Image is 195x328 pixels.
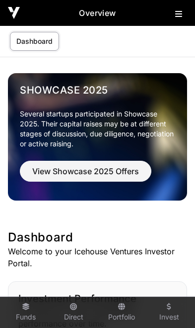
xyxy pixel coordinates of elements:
[20,7,175,19] h2: Overview
[54,299,93,326] a: Direct
[32,165,139,177] span: View Showcase 2025 Offers
[20,109,175,149] p: Several startups participated in Showcase 2025. Their capital raises may be at different stages o...
[6,299,46,326] a: Funds
[8,245,187,269] p: Welcome to your Icehouse Ventures Investor Portal.
[20,171,151,181] a: View Showcase 2025 Offers
[8,7,20,19] img: Icehouse Ventures Logo
[20,161,151,182] button: View Showcase 2025 Offers
[10,32,59,51] a: Dashboard
[145,280,195,328] iframe: Chat Widget
[8,229,187,245] h1: Dashboard
[18,292,177,306] h2: Investment Performance
[20,83,175,97] a: Showcase 2025
[102,299,141,326] a: Portfolio
[8,73,187,201] img: Showcase 2025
